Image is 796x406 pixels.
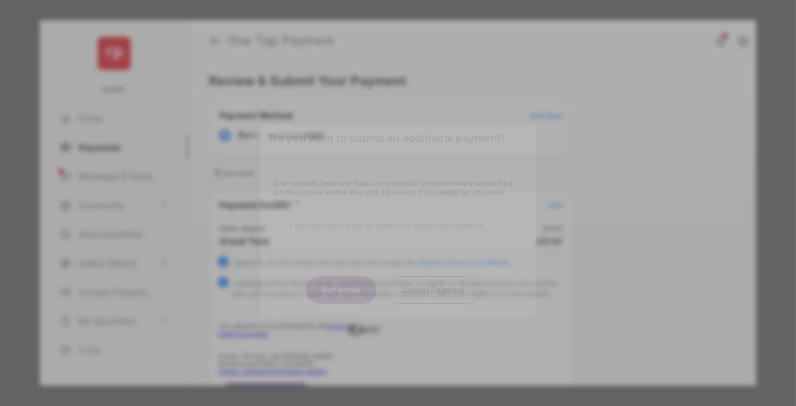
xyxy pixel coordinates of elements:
h5: Our records indicate that a successful payment was submitted on this lease within the last 48 hou... [274,178,522,206]
a: HERE [439,187,460,196]
button: Pay Again [306,276,376,304]
span: I confirm that I want to submit an additional payment. [290,221,485,230]
h6: Do you want to submit an additional payment? [261,125,536,152]
button: Cancel Payment [386,276,481,304]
